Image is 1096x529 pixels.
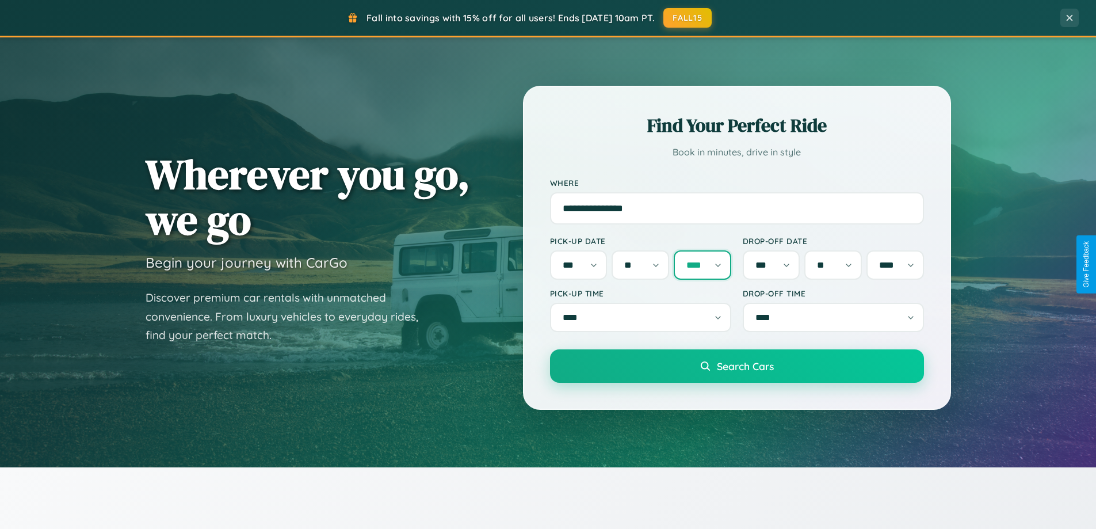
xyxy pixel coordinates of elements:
span: Search Cars [717,360,774,372]
button: FALL15 [663,8,712,28]
h3: Begin your journey with CarGo [146,254,347,271]
p: Book in minutes, drive in style [550,144,924,161]
p: Discover premium car rentals with unmatched convenience. From luxury vehicles to everyday rides, ... [146,288,433,345]
button: Search Cars [550,349,924,383]
div: Give Feedback [1082,241,1090,288]
h2: Find Your Perfect Ride [550,113,924,138]
h1: Wherever you go, we go [146,151,470,242]
label: Drop-off Time [743,288,924,298]
label: Drop-off Date [743,236,924,246]
span: Fall into savings with 15% off for all users! Ends [DATE] 10am PT. [366,12,655,24]
label: Where [550,178,924,188]
label: Pick-up Time [550,288,731,298]
label: Pick-up Date [550,236,731,246]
